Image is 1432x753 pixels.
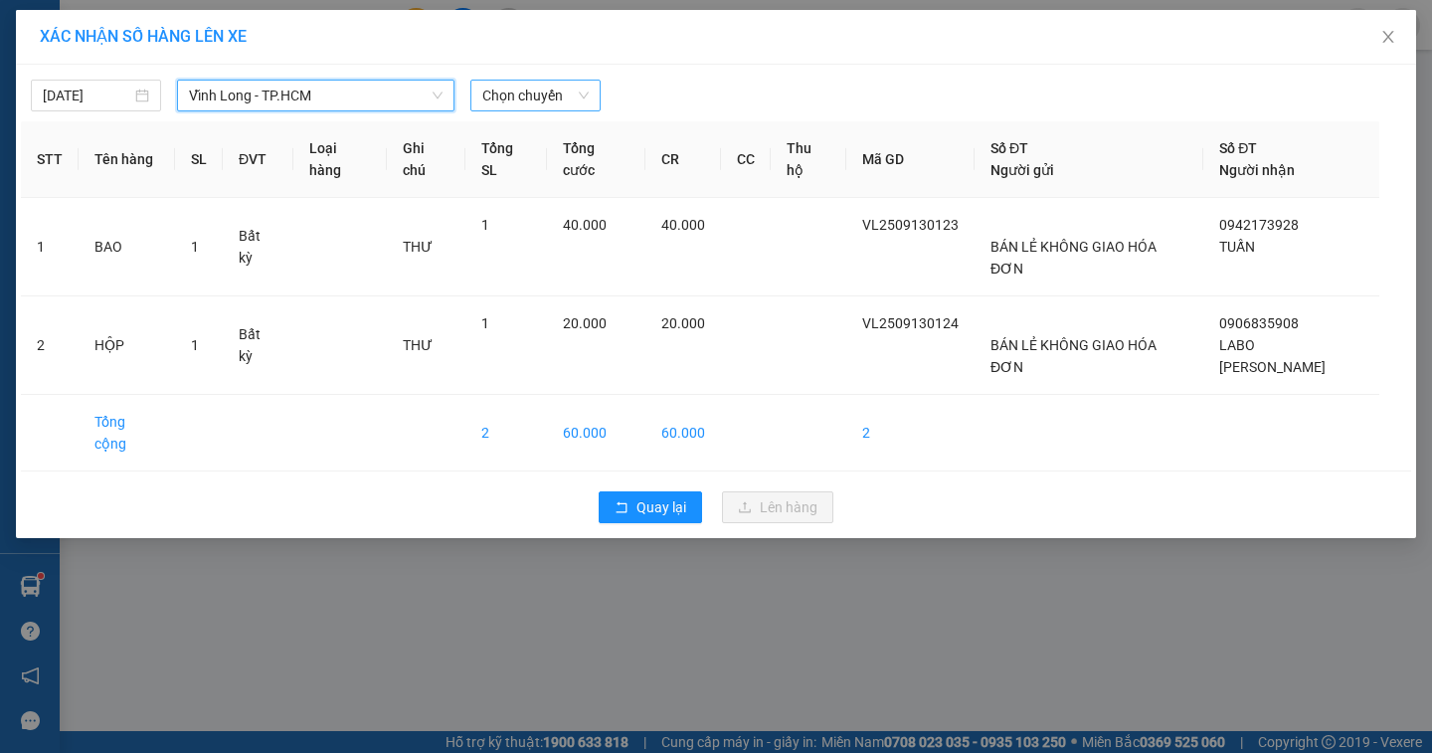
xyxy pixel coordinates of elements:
[547,395,644,471] td: 60.000
[10,107,137,129] li: VP Vĩnh Long
[990,140,1028,156] span: Số ĐT
[862,217,959,233] span: VL2509130123
[846,121,975,198] th: Mã GD
[862,315,959,331] span: VL2509130124
[990,162,1054,178] span: Người gửi
[10,132,116,192] b: 107/1 , Đường 2/9 P1, TP Vĩnh Long
[1219,315,1299,331] span: 0906835908
[79,296,175,395] td: HỘP
[223,198,293,296] td: Bất kỳ
[721,121,771,198] th: CC
[191,239,199,255] span: 1
[10,133,24,147] span: environment
[722,491,833,523] button: uploadLên hàng
[189,81,443,110] span: Vĩnh Long - TP.HCM
[43,85,131,106] input: 13/09/2025
[10,10,288,85] li: [PERSON_NAME] - 0931936768
[21,198,79,296] td: 1
[137,107,265,151] li: VP TP. [PERSON_NAME]
[79,121,175,198] th: Tên hàng
[1219,140,1257,156] span: Số ĐT
[645,395,721,471] td: 60.000
[636,496,686,518] span: Quay lại
[563,217,607,233] span: 40.000
[645,121,721,198] th: CR
[293,121,387,198] th: Loại hàng
[10,10,80,80] img: logo.jpg
[175,121,223,198] th: SL
[403,239,433,255] span: THƯ
[481,315,489,331] span: 1
[223,121,293,198] th: ĐVT
[191,337,199,353] span: 1
[482,81,589,110] span: Chọn chuyến
[846,395,975,471] td: 2
[547,121,644,198] th: Tổng cước
[771,121,846,198] th: Thu hộ
[432,90,444,101] span: down
[79,395,175,471] td: Tổng cộng
[21,121,79,198] th: STT
[387,121,465,198] th: Ghi chú
[1380,29,1396,45] span: close
[1219,162,1295,178] span: Người nhận
[465,121,547,198] th: Tổng SL
[661,315,705,331] span: 20.000
[465,395,547,471] td: 2
[563,315,607,331] span: 20.000
[1360,10,1416,66] button: Close
[21,296,79,395] td: 2
[1219,239,1255,255] span: TUẤN
[615,500,628,516] span: rollback
[661,217,705,233] span: 40.000
[990,239,1157,277] span: BÁN LẺ KHÔNG GIAO HÓA ĐƠN
[403,337,433,353] span: THƯ
[40,27,247,46] span: XÁC NHẬN SỐ HÀNG LÊN XE
[1219,217,1299,233] span: 0942173928
[599,491,702,523] button: rollbackQuay lại
[1219,337,1326,375] span: LABO [PERSON_NAME]
[990,337,1157,375] span: BÁN LẺ KHÔNG GIAO HÓA ĐƠN
[223,296,293,395] td: Bất kỳ
[79,198,175,296] td: BAO
[481,217,489,233] span: 1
